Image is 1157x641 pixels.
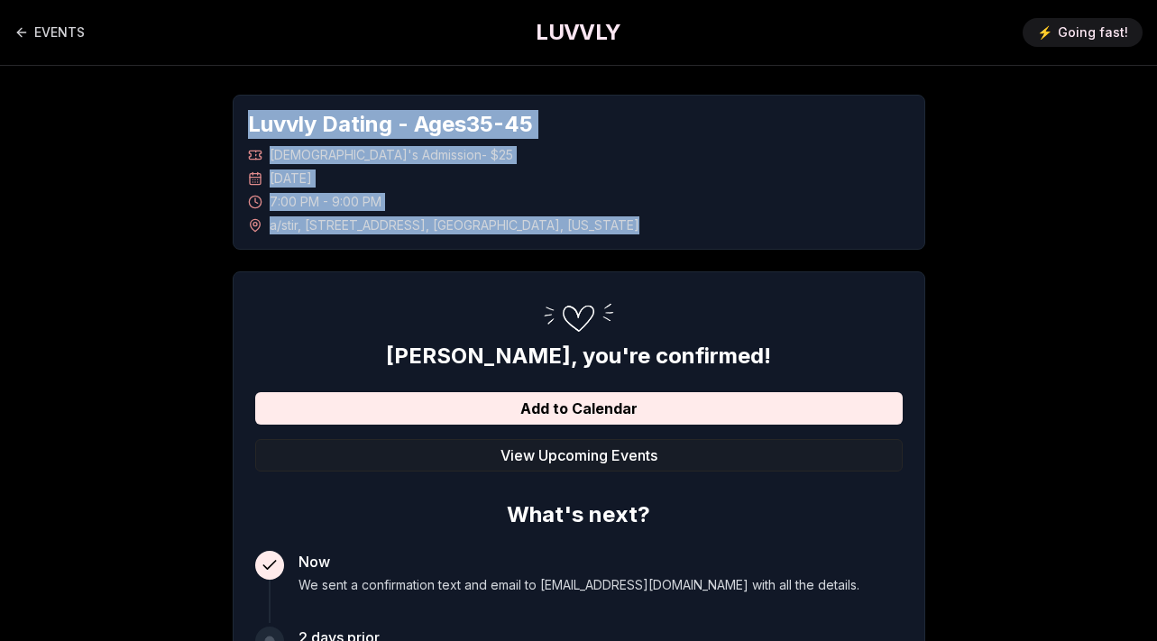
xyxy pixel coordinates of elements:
a: Back to events [14,14,85,50]
p: We sent a confirmation text and email to [EMAIL_ADDRESS][DOMAIN_NAME] with all the details. [298,576,859,594]
h3: Now [298,551,859,572]
span: 7:00 PM - 9:00 PM [270,193,381,211]
button: View Upcoming Events [255,439,903,472]
h2: What's next? [255,493,903,529]
span: ⚡️ [1037,23,1052,41]
h2: [PERSON_NAME] , you're confirmed! [255,342,903,371]
span: [DEMOGRAPHIC_DATA]'s Admission - $25 [270,146,513,164]
span: a/stir , [STREET_ADDRESS] , [GEOGRAPHIC_DATA] , [US_STATE] [270,216,639,234]
button: Add to Calendar [255,392,903,425]
span: [DATE] [270,169,312,188]
span: Going fast! [1058,23,1128,41]
img: Confirmation Step [534,294,624,342]
h1: Luvvly Dating - Ages 35 - 45 [248,110,910,139]
a: LUVVLY [536,18,620,47]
